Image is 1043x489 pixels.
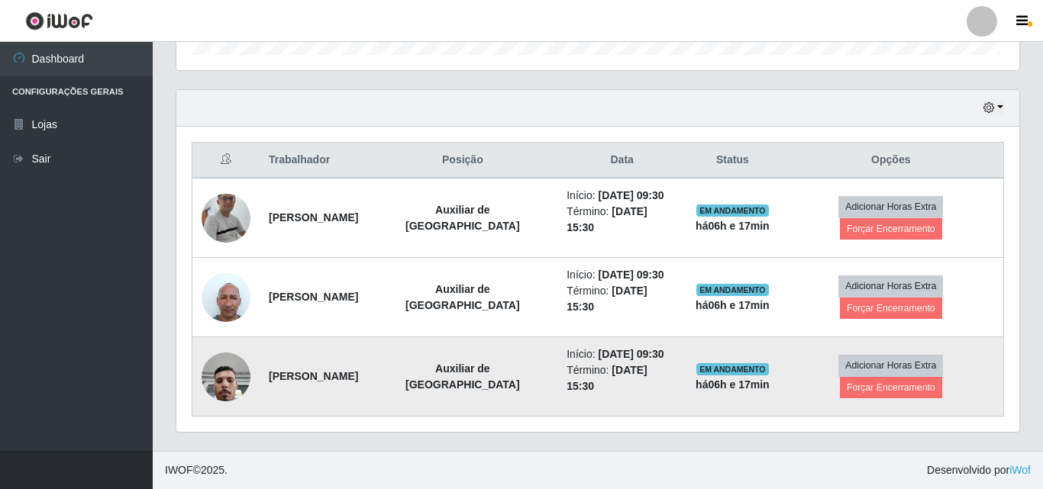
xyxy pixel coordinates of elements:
time: [DATE] 09:30 [598,189,664,201]
button: Adicionar Horas Extra [838,275,943,297]
th: Opções [779,143,1004,179]
button: Forçar Encerramento [840,298,942,319]
strong: há 06 h e 17 min [696,220,770,232]
span: EM ANDAMENTO [696,284,769,296]
img: 1737056523425.jpeg [202,265,250,330]
img: 1748980903748.jpeg [202,344,250,409]
button: Forçar Encerramento [840,218,942,240]
li: Início: [567,346,677,362]
span: EM ANDAMENTO [696,204,769,217]
strong: Auxiliar de [GEOGRAPHIC_DATA] [405,283,520,311]
li: Início: [567,267,677,283]
img: CoreUI Logo [25,11,93,31]
th: Trabalhador [260,143,367,179]
span: EM ANDAMENTO [696,363,769,375]
span: IWOF [165,464,193,476]
button: Adicionar Horas Extra [838,355,943,376]
a: iWof [1009,464,1031,476]
strong: há 06 h e 17 min [696,378,770,391]
time: [DATE] 09:30 [598,269,664,281]
span: Desenvolvido por [927,462,1031,478]
img: 1689019762958.jpeg [202,162,250,274]
strong: [PERSON_NAME] [269,370,358,382]
button: Adicionar Horas Extra [838,196,943,217]
li: Término: [567,204,677,236]
time: [DATE] 09:30 [598,348,664,360]
span: © 2025 . [165,462,228,478]
strong: Auxiliar de [GEOGRAPHIC_DATA] [405,362,520,391]
li: Início: [567,188,677,204]
button: Forçar Encerramento [840,377,942,398]
strong: há 06 h e 17 min [696,299,770,311]
th: Status [686,143,779,179]
strong: [PERSON_NAME] [269,291,358,303]
strong: [PERSON_NAME] [269,211,358,224]
strong: Auxiliar de [GEOGRAPHIC_DATA] [405,204,520,232]
li: Término: [567,283,677,315]
th: Posição [367,143,557,179]
th: Data [557,143,686,179]
li: Término: [567,362,677,394]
